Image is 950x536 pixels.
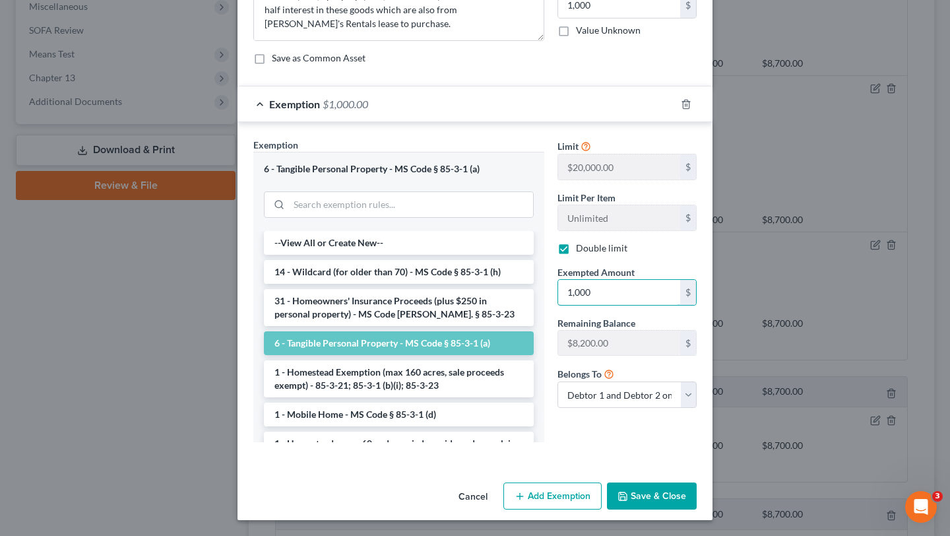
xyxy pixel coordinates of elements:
span: Exempted Amount [557,267,635,278]
li: 1 - Homestead - over 60 and married or widowed may claim a former residence - 85-3-21; 85-3-1 (b)... [264,432,534,469]
span: Belongs To [557,368,602,380]
div: 6 - Tangible Personal Property - MS Code § 85-3-1 (a) [264,163,534,176]
span: 3 [932,491,943,502]
span: $1,000.00 [323,98,368,110]
label: Remaining Balance [557,316,635,330]
li: 1 - Homestead Exemption (max 160 acres, sale proceeds exempt) - 85-3-21; 85-3-1 (b)(i); 85-3-23 [264,360,534,397]
li: 1 - Mobile Home - MS Code § 85-3-1 (d) [264,403,534,426]
label: Double limit [576,242,627,255]
div: $ [680,205,696,230]
span: Limit [557,141,579,152]
input: 0.00 [558,280,680,305]
span: Exemption [253,139,298,151]
li: 6 - Tangible Personal Property - MS Code § 85-3-1 (a) [264,331,534,355]
label: Save as Common Asset [272,51,365,65]
input: -- [558,331,680,356]
input: -- [558,154,680,180]
div: $ [680,331,696,356]
li: 31 - Homeowners' Insurance Proceeds (plus $250 in personal property) - MS Code [PERSON_NAME]. § 8... [264,289,534,326]
label: Value Unknown [576,24,641,37]
span: Exemption [269,98,320,110]
div: $ [680,154,696,180]
li: --View All or Create New-- [264,231,534,255]
button: Add Exemption [503,483,602,510]
input: -- [558,205,680,230]
div: $ [680,280,696,305]
button: Cancel [448,484,498,510]
label: Limit Per Item [557,191,616,205]
button: Save & Close [607,483,697,510]
iframe: Intercom live chat [905,491,937,523]
input: Search exemption rules... [289,192,533,217]
li: 14 - Wildcard (for older than 70) - MS Code § 85-3-1 (h) [264,260,534,284]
